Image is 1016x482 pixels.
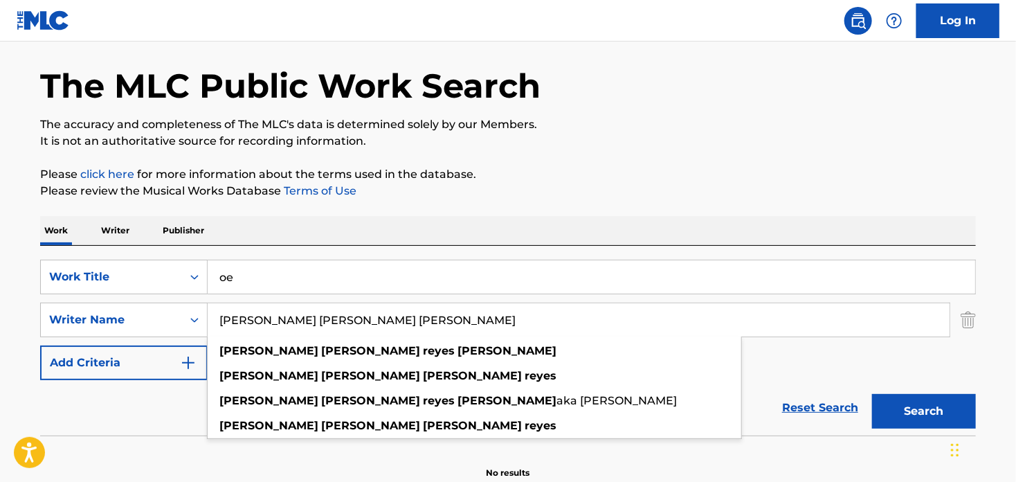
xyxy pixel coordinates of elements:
[40,183,976,199] p: Please review the Musical Works Database
[872,394,976,429] button: Search
[886,12,902,29] img: help
[219,394,318,407] strong: [PERSON_NAME]
[487,450,530,479] p: No results
[321,369,420,382] strong: [PERSON_NAME]
[281,184,356,197] a: Terms of Use
[951,429,959,471] div: Drag
[423,344,455,357] strong: reyes
[775,393,865,423] a: Reset Search
[321,419,420,432] strong: [PERSON_NAME]
[40,166,976,183] p: Please for more information about the terms used in the database.
[457,394,556,407] strong: [PERSON_NAME]
[40,346,208,380] button: Add Criteria
[423,394,455,407] strong: reyes
[916,3,999,38] a: Log In
[556,394,677,407] span: aka [PERSON_NAME]
[423,369,522,382] strong: [PERSON_NAME]
[961,303,976,337] img: Delete Criterion
[40,116,976,133] p: The accuracy and completeness of The MLC's data is determined solely by our Members.
[219,419,318,432] strong: [PERSON_NAME]
[457,344,556,357] strong: [PERSON_NAME]
[17,10,70,30] img: MLC Logo
[40,216,72,245] p: Work
[321,394,420,407] strong: [PERSON_NAME]
[40,133,976,150] p: It is not an authoritative source for recording information.
[40,65,541,107] h1: The MLC Public Work Search
[947,416,1016,482] iframe: Chat Widget
[219,344,318,357] strong: [PERSON_NAME]
[49,269,174,285] div: Work Title
[525,419,556,432] strong: reyes
[850,12,867,29] img: search
[525,369,556,382] strong: reyes
[880,7,908,35] div: Help
[40,260,976,436] form: Search Form
[423,419,522,432] strong: [PERSON_NAME]
[49,312,174,328] div: Writer Name
[80,168,134,181] a: click here
[97,216,134,245] p: Writer
[844,7,872,35] a: Public Search
[180,355,197,371] img: 9d2ae6d4665cec9f34b9.svg
[219,369,318,382] strong: [PERSON_NAME]
[158,216,208,245] p: Publisher
[321,344,420,357] strong: [PERSON_NAME]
